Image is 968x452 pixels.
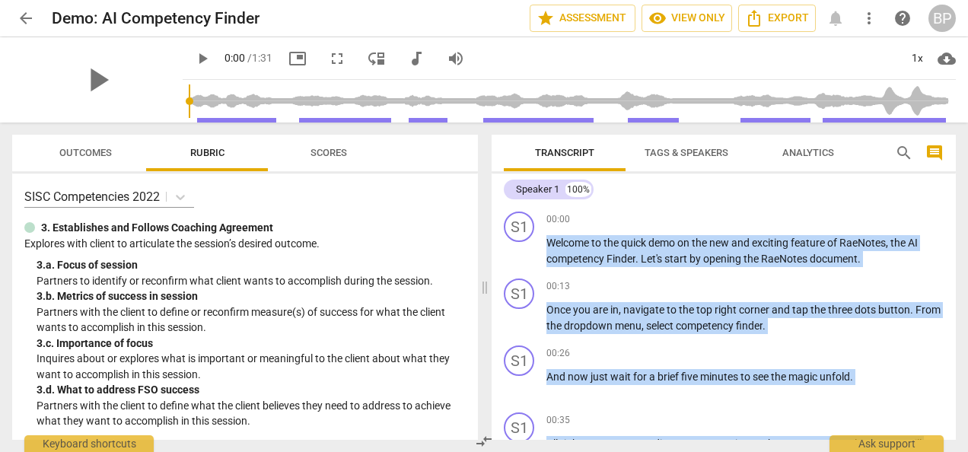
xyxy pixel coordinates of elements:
[641,253,664,265] span: Let's
[828,304,855,316] span: three
[504,279,534,309] div: Change speaker
[744,253,761,265] span: the
[623,304,667,316] span: navigate
[667,304,679,316] span: to
[546,414,570,427] span: 00:35
[568,371,591,383] span: now
[619,304,623,316] span: ,
[288,49,307,68] span: picture_in_picture
[323,45,351,72] button: Fullscreen
[504,212,534,242] div: Change speaker
[855,304,878,316] span: dots
[190,147,224,158] span: Rubric
[928,5,956,32] div: BP
[709,237,731,249] span: new
[504,412,534,443] div: Change speaker
[792,304,810,316] span: tap
[642,320,646,332] span: ,
[922,141,947,165] button: Show/Hide comments
[752,438,764,450] span: to
[37,382,466,398] div: 3. d. What to address FSO success
[648,237,677,249] span: demo
[582,438,587,450] span: ,
[37,288,466,304] div: 3. b. Metrics of success in session
[791,237,827,249] span: feature
[764,438,782,450] span: the
[895,144,913,162] span: search
[645,147,728,158] span: Tags & Speakers
[328,49,346,68] span: fullscreen
[17,9,35,27] span: arrow_back
[715,304,739,316] span: right
[573,304,593,316] span: you
[839,237,886,249] span: RaeNotes
[654,438,683,450] span: direct
[24,435,154,452] div: Keyboard shortcuts
[530,5,635,32] button: Assessment
[683,438,706,450] span: your
[475,432,493,450] span: compare_arrows
[607,253,635,265] span: Finder
[893,9,912,27] span: help
[612,438,649,450] span: process
[52,9,260,28] h2: Demo: AI Competency Finder
[829,435,944,452] div: Ask support
[696,304,715,316] span: top
[648,9,667,27] span: visibility
[892,141,916,165] button: Search
[591,371,610,383] span: just
[546,213,570,226] span: 00:00
[504,345,534,376] div: Change speaker
[771,371,788,383] span: the
[858,253,861,265] span: .
[546,438,560,450] span: All
[610,304,619,316] span: in
[633,371,649,383] span: for
[908,237,918,249] span: AI
[910,304,915,316] span: .
[903,46,931,71] div: 1x
[736,320,763,332] span: finder
[37,304,466,336] p: Partners with the client to define or reconfirm measure(s) of success for what the client wants t...
[37,257,466,273] div: 3. a. Focus of session
[591,237,603,249] span: to
[649,438,654,450] span: ,
[648,9,725,27] span: View only
[621,237,648,249] span: quick
[565,182,591,197] div: 100%
[782,438,831,450] span: outcomes
[739,304,772,316] span: corner
[820,371,850,383] span: unfold
[850,371,853,383] span: .
[37,398,466,429] p: Partners with the client to define what the client believes they need to address to achieve what ...
[677,237,692,249] span: on
[681,371,700,383] span: five
[938,49,956,68] span: cloud_download
[649,371,658,383] span: a
[738,5,816,32] button: Export
[692,237,709,249] span: the
[646,320,676,332] span: select
[247,52,272,64] span: / 1:31
[564,320,615,332] span: dropdown
[546,237,591,249] span: Welcome
[915,304,941,316] span: From
[447,49,465,68] span: volume_up
[37,273,466,289] p: Partners to identify or reconfirm what client wants to accomplish during the session.
[546,347,570,360] span: 00:26
[886,237,890,249] span: ,
[679,304,696,316] span: the
[860,9,878,27] span: more_vert
[593,304,610,316] span: are
[587,438,612,450] span: once
[642,5,732,32] button: View only
[703,253,744,265] span: opening
[442,45,470,72] button: Volume
[890,237,908,249] span: the
[403,45,430,72] button: Switch to audio player
[745,9,809,27] span: Export
[731,237,752,249] span: and
[782,147,834,158] span: Analytics
[224,52,245,64] span: 0:00
[635,253,641,265] span: .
